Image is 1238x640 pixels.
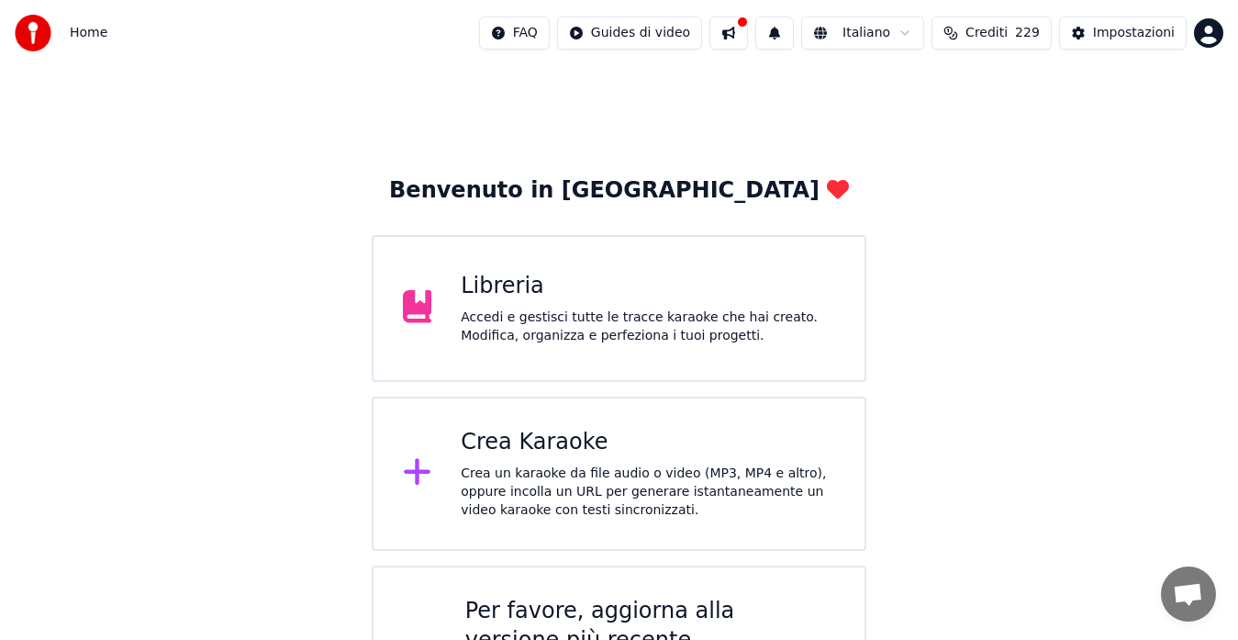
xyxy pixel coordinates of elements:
span: Crediti [965,24,1008,42]
button: Guides di video [557,17,702,50]
div: Benvenuto in [GEOGRAPHIC_DATA] [389,176,849,206]
div: Crea un karaoke da file audio o video (MP3, MP4 e altro), oppure incolla un URL per generare ista... [461,465,835,520]
span: Home [70,24,107,42]
a: Aprire la chat [1161,567,1216,622]
img: youka [15,15,51,51]
button: Crediti229 [931,17,1052,50]
div: Libreria [461,272,835,301]
nav: breadcrumb [70,24,107,42]
button: Impostazioni [1059,17,1187,50]
div: Impostazioni [1093,24,1175,42]
button: FAQ [479,17,550,50]
div: Crea Karaoke [461,428,835,457]
span: 229 [1015,24,1040,42]
div: Accedi e gestisci tutte le tracce karaoke che hai creato. Modifica, organizza e perfeziona i tuoi... [461,309,835,345]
